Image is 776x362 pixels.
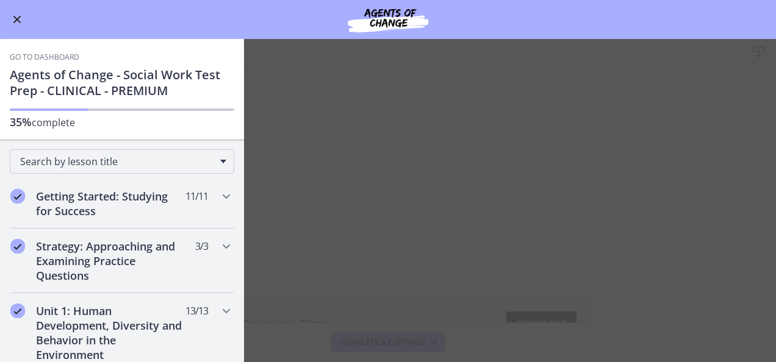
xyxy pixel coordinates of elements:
span: 11 / 11 [185,189,208,204]
span: 35% [10,115,32,129]
div: Search by lesson title [10,149,234,174]
i: Completed [10,189,25,204]
h2: Unit 1: Human Development, Diversity and Behavior in the Environment [36,303,185,362]
span: 3 / 3 [195,239,208,254]
span: Search by lesson title [20,155,214,168]
p: complete [10,115,234,130]
i: Completed [10,303,25,318]
h2: Strategy: Approaching and Examining Practice Questions [36,239,185,283]
i: Completed [10,239,25,254]
h1: Agents of Change - Social Work Test Prep - CLINICAL - PREMIUM [10,67,234,99]
img: Agents of Change [315,5,461,34]
h2: Getting Started: Studying for Success [36,189,185,218]
span: 13 / 13 [185,303,208,318]
a: Go to Dashboard [10,52,79,62]
button: Enable menu [10,12,24,27]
